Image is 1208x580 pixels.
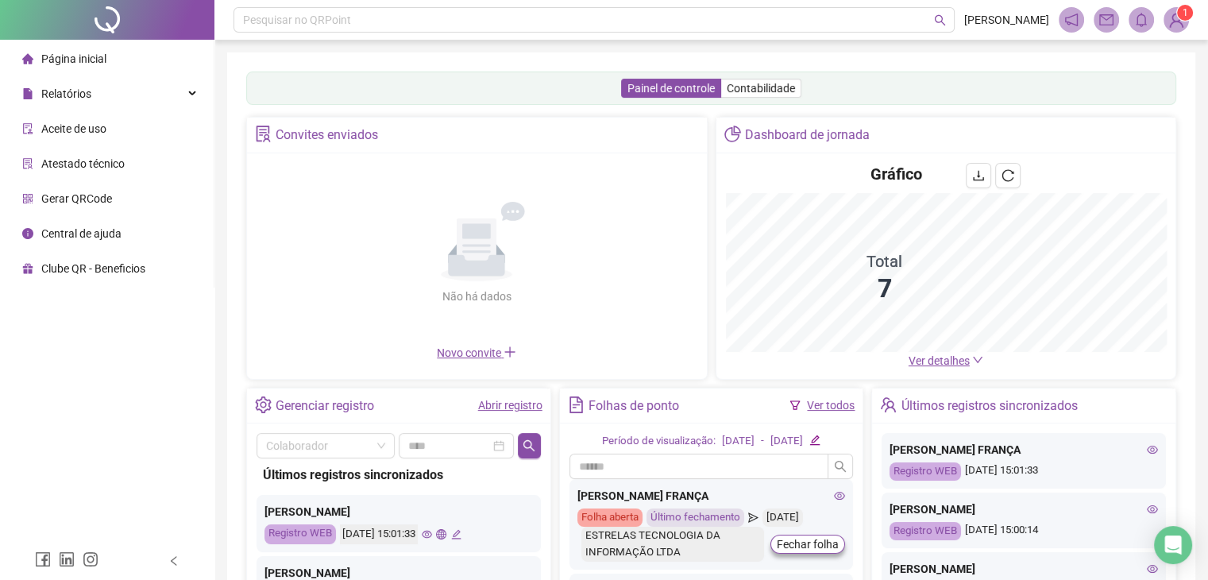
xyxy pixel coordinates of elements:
span: eye [834,490,845,501]
div: [DATE] [762,508,803,527]
span: left [168,555,179,566]
span: facebook [35,551,51,567]
span: setting [255,396,272,413]
sup: Atualize o seu contato no menu Meus Dados [1177,5,1193,21]
span: eye [422,529,432,539]
span: Gerar QRCode [41,192,112,205]
span: Atestado técnico [41,157,125,170]
span: pie-chart [724,126,741,142]
span: bell [1134,13,1148,27]
span: search [523,439,535,452]
span: info-circle [22,228,33,239]
span: Clube QR - Beneficios [41,262,145,275]
span: search [834,460,847,473]
div: [DATE] [770,433,803,450]
div: Últimos registros sincronizados [901,392,1078,420]
span: Novo convite [437,346,516,359]
div: Open Intercom Messenger [1154,526,1192,564]
span: Ver detalhes [909,354,970,367]
span: home [22,53,33,64]
span: eye [1147,444,1158,455]
div: Convites enviados [276,122,378,149]
span: Contabilidade [727,82,795,95]
span: Fechar folha [777,536,839,553]
span: search [934,14,946,26]
span: audit [22,123,33,134]
div: Folhas de ponto [589,392,679,420]
span: eye [1147,563,1158,574]
span: global [436,529,446,539]
span: notification [1064,13,1079,27]
div: Último fechamento [646,508,744,527]
span: Relatórios [41,87,91,100]
div: Últimos registros sincronizados [263,465,535,485]
span: Aceite de uso [41,122,106,135]
img: 92355 [1164,8,1188,32]
div: [PERSON_NAME] FRANÇA [890,441,1158,458]
div: [PERSON_NAME] FRANÇA [577,487,846,505]
span: send [748,508,758,527]
div: Registro WEB [264,524,336,544]
span: plus [504,346,516,358]
div: [DATE] 15:00:14 [890,522,1158,540]
span: instagram [83,551,98,567]
div: [DATE] [722,433,755,450]
div: Folha aberta [577,508,643,527]
a: Ver detalhes down [909,354,983,367]
span: edit [451,529,461,539]
div: [DATE] 15:01:33 [890,462,1158,481]
div: Registro WEB [890,462,961,481]
button: Fechar folha [770,535,845,554]
a: Abrir registro [478,399,542,412]
div: [PERSON_NAME] [890,501,1158,518]
span: solution [255,126,272,142]
div: [PERSON_NAME] [890,560,1158,578]
div: Dashboard de jornada [745,122,870,149]
div: Período de visualização: [602,433,716,450]
span: gift [22,263,33,274]
span: 1 [1183,7,1188,18]
a: Ver todos [807,399,855,412]
span: qrcode [22,193,33,204]
span: download [972,169,985,182]
div: - [761,433,764,450]
div: [PERSON_NAME] [264,503,533,520]
div: Registro WEB [890,522,961,540]
span: Painel de controle [627,82,715,95]
span: down [972,354,983,365]
span: filter [789,400,801,411]
span: edit [809,435,820,445]
span: reload [1002,169,1014,182]
span: Página inicial [41,52,106,65]
span: eye [1147,504,1158,515]
div: Não há dados [403,288,550,305]
span: [PERSON_NAME] [964,11,1049,29]
span: file-text [568,396,585,413]
span: linkedin [59,551,75,567]
div: [DATE] 15:01:33 [340,524,418,544]
span: Central de ajuda [41,227,122,240]
span: solution [22,158,33,169]
h4: Gráfico [870,163,922,185]
span: mail [1099,13,1113,27]
span: team [880,396,897,413]
div: Gerenciar registro [276,392,374,420]
div: ESTRELAS TECNOLOGIA DA INFORMAÇÃO LTDA [581,527,765,562]
span: file [22,88,33,99]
